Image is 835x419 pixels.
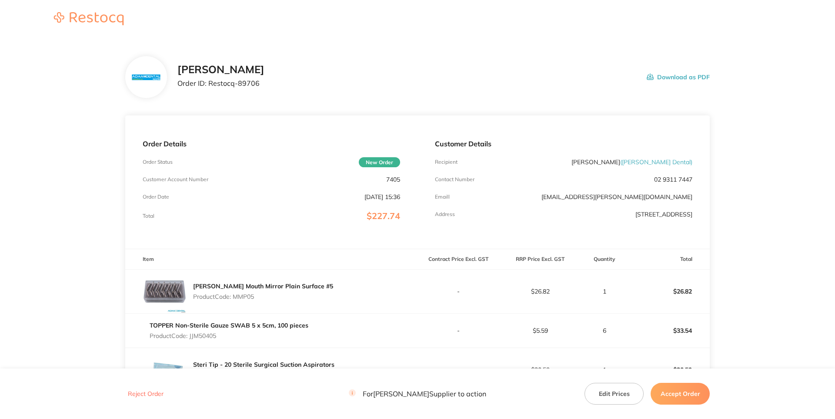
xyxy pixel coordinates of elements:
[125,390,166,398] button: Reject Order
[435,194,450,200] p: Emaill
[143,348,186,392] img: eTZhODNreQ
[435,211,455,217] p: Address
[581,288,628,295] p: 1
[143,270,186,313] img: MTY3aXkxMQ
[417,249,499,270] th: Contract Price Excl. GST
[193,361,334,368] a: Steri Tip - 20 Sterile Surgical Suction Aspirators
[193,282,333,290] a: [PERSON_NAME] Mouth Mirror Plain Surface #5
[628,249,710,270] th: Total
[150,332,308,339] p: Product Code: JJM50405
[177,79,264,87] p: Order ID: Restocq- 89706
[628,281,709,302] p: $26.82
[654,176,692,183] p: 02 9311 7447
[500,366,581,373] p: $20.59
[435,140,692,148] p: Customer Details
[125,249,417,270] th: Item
[584,383,644,405] button: Edit Prices
[143,140,400,148] p: Order Details
[571,159,692,166] p: [PERSON_NAME]
[418,288,499,295] p: -
[193,293,333,300] p: Product Code: MMP05
[500,288,581,295] p: $26.82
[647,64,710,91] button: Download as PDF
[581,249,628,270] th: Quantity
[367,210,400,221] span: $227.74
[581,366,628,373] p: 1
[628,359,709,380] p: $20.59
[500,327,581,334] p: $5.59
[435,159,458,165] p: Recipient
[359,157,400,167] span: New Order
[349,390,486,398] p: For [PERSON_NAME] Supplier to action
[651,383,710,405] button: Accept Order
[620,158,692,166] span: ( [PERSON_NAME] Dental )
[143,194,169,200] p: Order Date
[143,159,173,165] p: Order Status
[150,321,308,329] a: TOPPER Non-Sterile Gauze SWAB 5 x 5cm, 100 pieces
[143,213,154,219] p: Total
[628,320,709,341] p: $33.54
[45,12,132,25] img: Restocq logo
[499,249,581,270] th: RRP Price Excl. GST
[364,193,400,200] p: [DATE] 15:36
[435,176,474,182] p: Contact Number
[581,327,628,334] p: 6
[45,12,132,27] a: Restocq logo
[386,176,400,183] p: 7405
[143,176,208,182] p: Customer Account Number
[418,327,499,334] p: -
[541,193,692,201] a: [EMAIL_ADDRESS][PERSON_NAME][DOMAIN_NAME]
[177,64,264,76] h2: [PERSON_NAME]
[635,211,692,218] p: [STREET_ADDRESS]
[132,74,160,80] img: N3hiYW42Mg
[418,366,499,373] p: -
